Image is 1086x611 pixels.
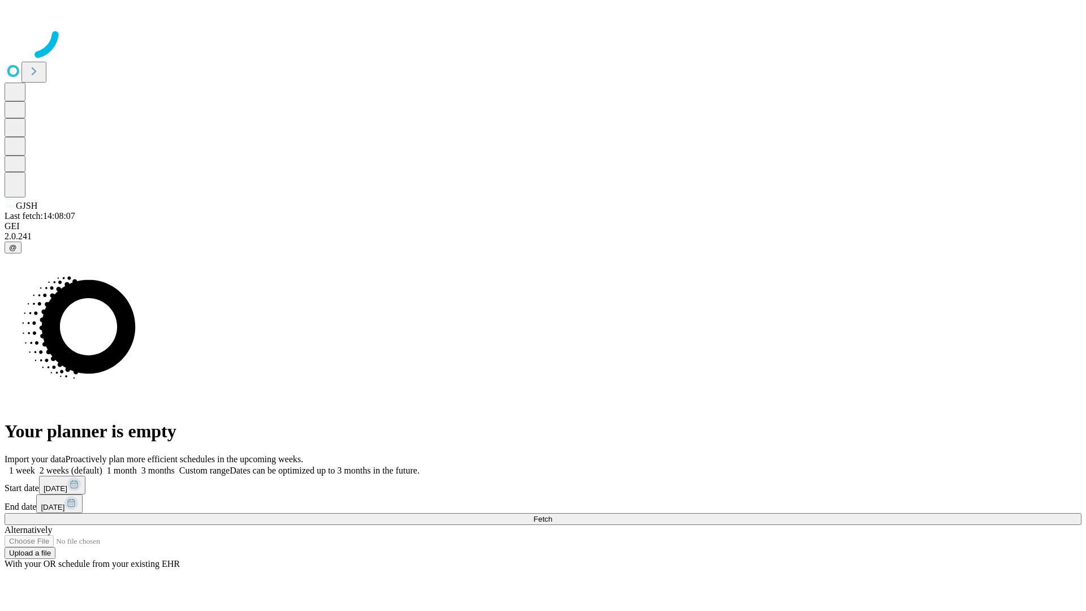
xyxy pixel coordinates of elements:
[44,484,67,493] span: [DATE]
[107,466,137,475] span: 1 month
[141,466,175,475] span: 3 months
[5,211,75,221] span: Last fetch: 14:08:07
[5,559,180,569] span: With your OR schedule from your existing EHR
[5,454,66,464] span: Import your data
[9,243,17,252] span: @
[5,494,1081,513] div: End date
[5,476,1081,494] div: Start date
[533,515,552,523] span: Fetch
[5,421,1081,442] h1: Your planner is empty
[179,466,230,475] span: Custom range
[9,466,35,475] span: 1 week
[39,476,85,494] button: [DATE]
[40,466,102,475] span: 2 weeks (default)
[5,525,52,535] span: Alternatively
[36,494,83,513] button: [DATE]
[66,454,303,464] span: Proactively plan more efficient schedules in the upcoming weeks.
[5,231,1081,242] div: 2.0.241
[5,221,1081,231] div: GEI
[16,201,37,210] span: GJSH
[5,242,21,253] button: @
[230,466,419,475] span: Dates can be optimized up to 3 months in the future.
[41,503,64,511] span: [DATE]
[5,547,55,559] button: Upload a file
[5,513,1081,525] button: Fetch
